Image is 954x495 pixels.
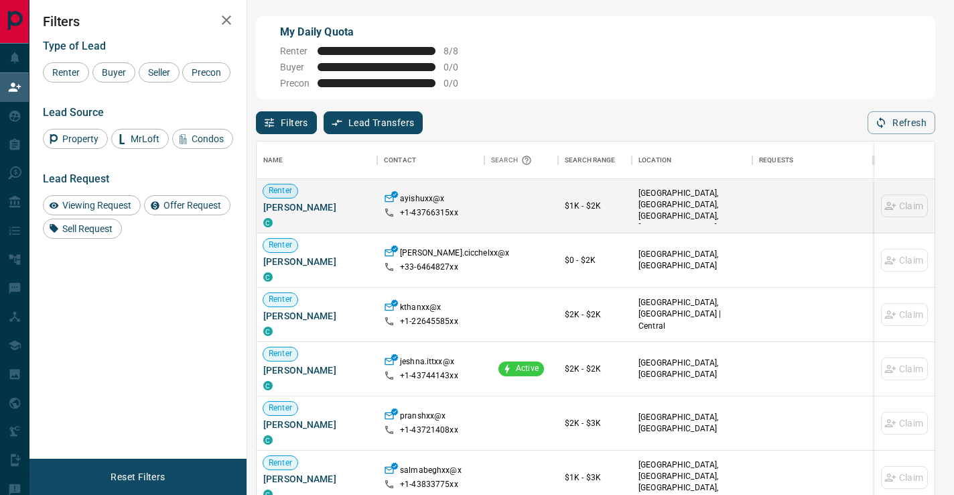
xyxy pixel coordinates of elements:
[280,78,310,89] span: Precon
[444,78,473,89] span: 0 / 0
[263,218,273,227] div: condos.ca
[43,129,108,149] div: Property
[638,357,746,380] p: [GEOGRAPHIC_DATA], [GEOGRAPHIC_DATA]
[263,457,297,469] span: Renter
[58,223,117,234] span: Sell Request
[263,472,370,486] span: [PERSON_NAME]
[565,417,625,429] p: $2K - $3K
[43,195,141,215] div: Viewing Request
[263,142,283,179] div: Name
[263,348,297,360] span: Renter
[400,248,509,262] p: [PERSON_NAME].cicchelxx@x
[48,67,84,78] span: Renter
[102,465,174,488] button: Reset Filters
[632,142,752,179] div: Location
[400,370,458,382] p: +1- 43744143xx
[43,219,122,239] div: Sell Request
[759,142,793,179] div: Requests
[58,133,103,144] span: Property
[144,195,230,215] div: Offer Request
[256,111,317,134] button: Filters
[263,185,297,197] span: Renter
[400,356,454,370] p: jeshna.ittxx@x
[565,200,625,212] p: $1K - $2K
[126,133,164,144] span: MrLoft
[565,142,616,179] div: Search Range
[263,201,370,214] span: [PERSON_NAME]
[263,309,370,323] span: [PERSON_NAME]
[638,249,746,272] p: [GEOGRAPHIC_DATA], [GEOGRAPHIC_DATA]
[400,302,441,316] p: kthanxx@x
[280,62,310,72] span: Buyer
[565,472,625,484] p: $1K - $3K
[257,142,377,179] div: Name
[159,200,226,211] span: Offer Request
[43,13,233,30] h2: Filters
[510,363,544,374] span: Active
[400,465,462,479] p: salmabeghxx@x
[172,129,233,149] div: Condos
[263,418,370,431] span: [PERSON_NAME]
[565,363,625,375] p: $2K - $2K
[444,62,473,72] span: 0 / 0
[43,40,106,52] span: Type of Lead
[444,46,473,56] span: 8 / 8
[263,255,370,268] span: [PERSON_NAME]
[491,142,535,179] div: Search
[43,172,109,185] span: Lead Request
[263,239,297,251] span: Renter
[638,142,671,179] div: Location
[400,316,458,327] p: +1- 22645585xx
[638,412,746,435] p: [GEOGRAPHIC_DATA], [GEOGRAPHIC_DATA]
[111,129,169,149] div: MrLoft
[377,142,484,179] div: Contact
[97,67,131,78] span: Buyer
[868,111,935,134] button: Refresh
[565,309,625,321] p: $2K - $2K
[263,272,273,282] div: condos.ca
[182,62,230,82] div: Precon
[752,142,873,179] div: Requests
[565,254,625,266] p: $0 - $2K
[263,435,273,445] div: condos.ca
[280,24,473,40] p: My Daily Quota
[187,67,226,78] span: Precon
[58,200,136,211] span: Viewing Request
[263,402,297,414] span: Renter
[400,193,444,207] p: ayishuxx@x
[638,297,746,331] p: [GEOGRAPHIC_DATA], [GEOGRAPHIC_DATA] | Central
[43,106,104,119] span: Lead Source
[43,62,89,82] div: Renter
[400,410,446,425] p: pranshxx@x
[187,133,228,144] span: Condos
[139,62,180,82] div: Seller
[400,262,458,273] p: +33- 6464827xx
[400,207,458,219] p: +1- 43766315xx
[92,62,135,82] div: Buyer
[263,364,370,377] span: [PERSON_NAME]
[280,46,310,56] span: Renter
[263,294,297,305] span: Renter
[143,67,175,78] span: Seller
[400,425,458,436] p: +1- 43721408xx
[384,142,416,179] div: Contact
[263,381,273,390] div: condos.ca
[263,327,273,336] div: condos.ca
[638,188,746,234] p: West End
[324,111,423,134] button: Lead Transfers
[400,479,458,490] p: +1- 43833775xx
[558,142,632,179] div: Search Range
